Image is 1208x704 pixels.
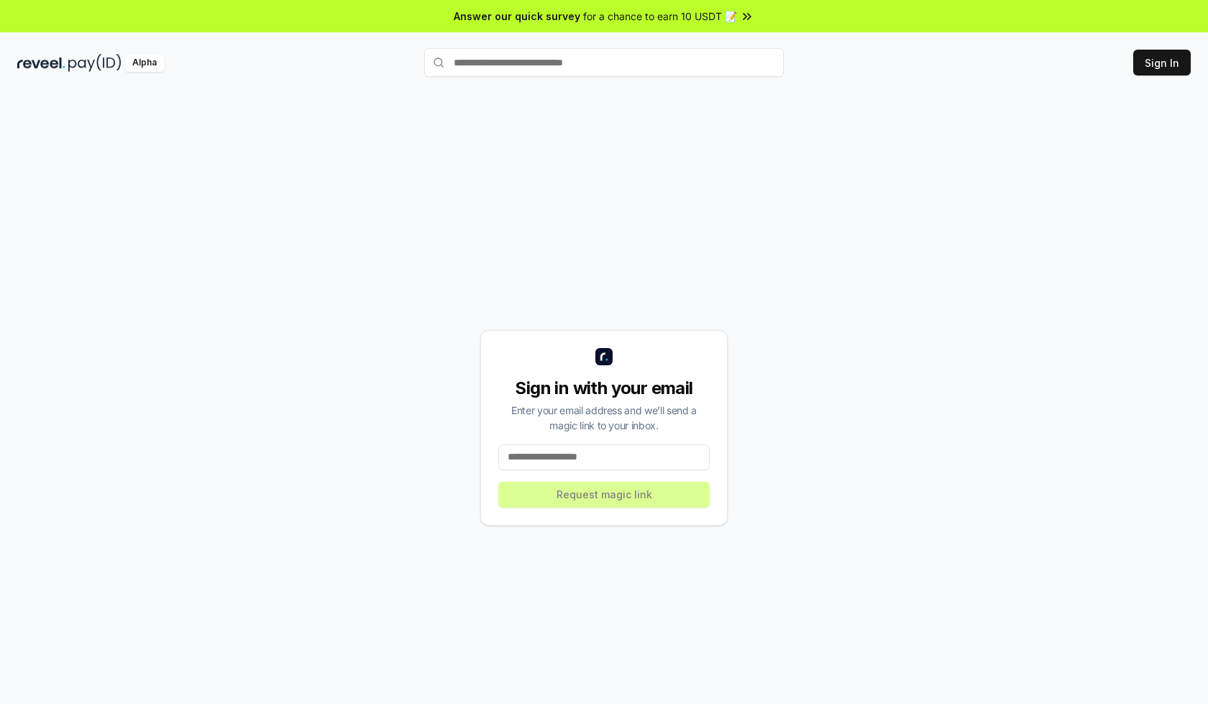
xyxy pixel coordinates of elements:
[595,348,613,365] img: logo_small
[68,54,122,72] img: pay_id
[1133,50,1191,76] button: Sign In
[498,403,710,433] div: Enter your email address and we’ll send a magic link to your inbox.
[498,377,710,400] div: Sign in with your email
[17,54,65,72] img: reveel_dark
[124,54,165,72] div: Alpha
[583,9,737,24] span: for a chance to earn 10 USDT 📝
[454,9,580,24] span: Answer our quick survey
